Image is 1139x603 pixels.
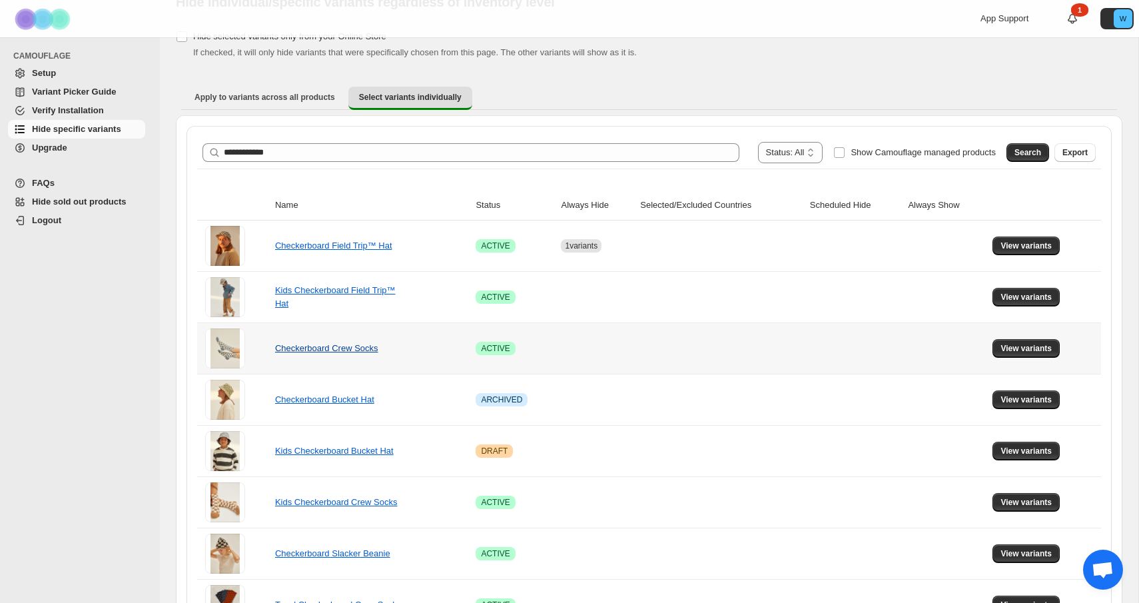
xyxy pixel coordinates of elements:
button: View variants [992,288,1060,306]
span: App Support [980,13,1028,23]
span: View variants [1000,446,1052,456]
span: Upgrade [32,143,67,153]
th: Scheduled Hide [806,191,905,221]
span: DRAFT [481,446,508,456]
a: Setup [8,64,145,83]
span: Search [1014,147,1041,158]
span: Verify Installation [32,105,104,115]
a: Checkerboard Field Trip™ Hat [275,241,392,251]
a: Kids Checkerboard Bucket Hat [275,446,394,456]
span: ACTIVE [481,548,510,559]
span: Export [1062,147,1088,158]
button: View variants [992,544,1060,563]
span: ACTIVE [481,497,510,508]
text: W [1120,15,1127,23]
a: FAQs [8,174,145,193]
th: Always Show [904,191,988,221]
span: View variants [1000,292,1052,302]
a: Variant Picker Guide [8,83,145,101]
a: Hide specific variants [8,120,145,139]
span: Logout [32,215,61,225]
a: Checkerboard Slacker Beanie [275,548,390,558]
img: Camouflage [11,1,77,37]
span: Hide specific variants [32,124,121,134]
a: Kids Checkerboard Field Trip™ Hat [275,285,396,308]
button: Apply to variants across all products [184,87,346,108]
button: View variants [992,442,1060,460]
span: ARCHIVED [481,394,522,405]
span: Setup [32,68,56,78]
a: Checkerboard Bucket Hat [275,394,374,404]
th: Status [472,191,557,221]
a: Kids Checkerboard Crew Socks [275,497,398,507]
button: View variants [992,390,1060,409]
span: 1 variants [565,241,597,251]
span: Variant Picker Guide [32,87,116,97]
a: Checkerboard Crew Socks [275,343,378,353]
span: Show Camouflage managed products [851,147,996,157]
button: Export [1054,143,1096,162]
a: Verify Installation [8,101,145,120]
span: View variants [1000,394,1052,405]
span: Select variants individually [359,92,462,103]
div: 1 [1071,3,1088,17]
span: Apply to variants across all products [194,92,335,103]
a: Upgrade [8,139,145,157]
button: View variants [992,237,1060,255]
span: FAQs [32,178,55,188]
th: Selected/Excluded Countries [636,191,806,221]
span: ACTIVE [481,343,510,354]
a: Open chat [1083,550,1123,590]
button: Select variants individually [348,87,472,110]
a: 1 [1066,12,1079,25]
span: View variants [1000,241,1052,251]
span: View variants [1000,548,1052,559]
button: Avatar with initials W [1100,8,1134,29]
span: ACTIVE [481,241,510,251]
th: Name [271,191,472,221]
span: View variants [1000,497,1052,508]
span: Avatar with initials W [1114,9,1132,28]
span: Hide sold out products [32,197,127,207]
span: If checked, it will only hide variants that were specifically chosen from this page. The other va... [193,47,637,57]
span: View variants [1000,343,1052,354]
button: Search [1006,143,1049,162]
span: CAMOUFLAGE [13,51,151,61]
a: Logout [8,211,145,230]
button: View variants [992,339,1060,358]
span: ACTIVE [481,292,510,302]
th: Always Hide [557,191,636,221]
button: View variants [992,493,1060,512]
a: Hide sold out products [8,193,145,211]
